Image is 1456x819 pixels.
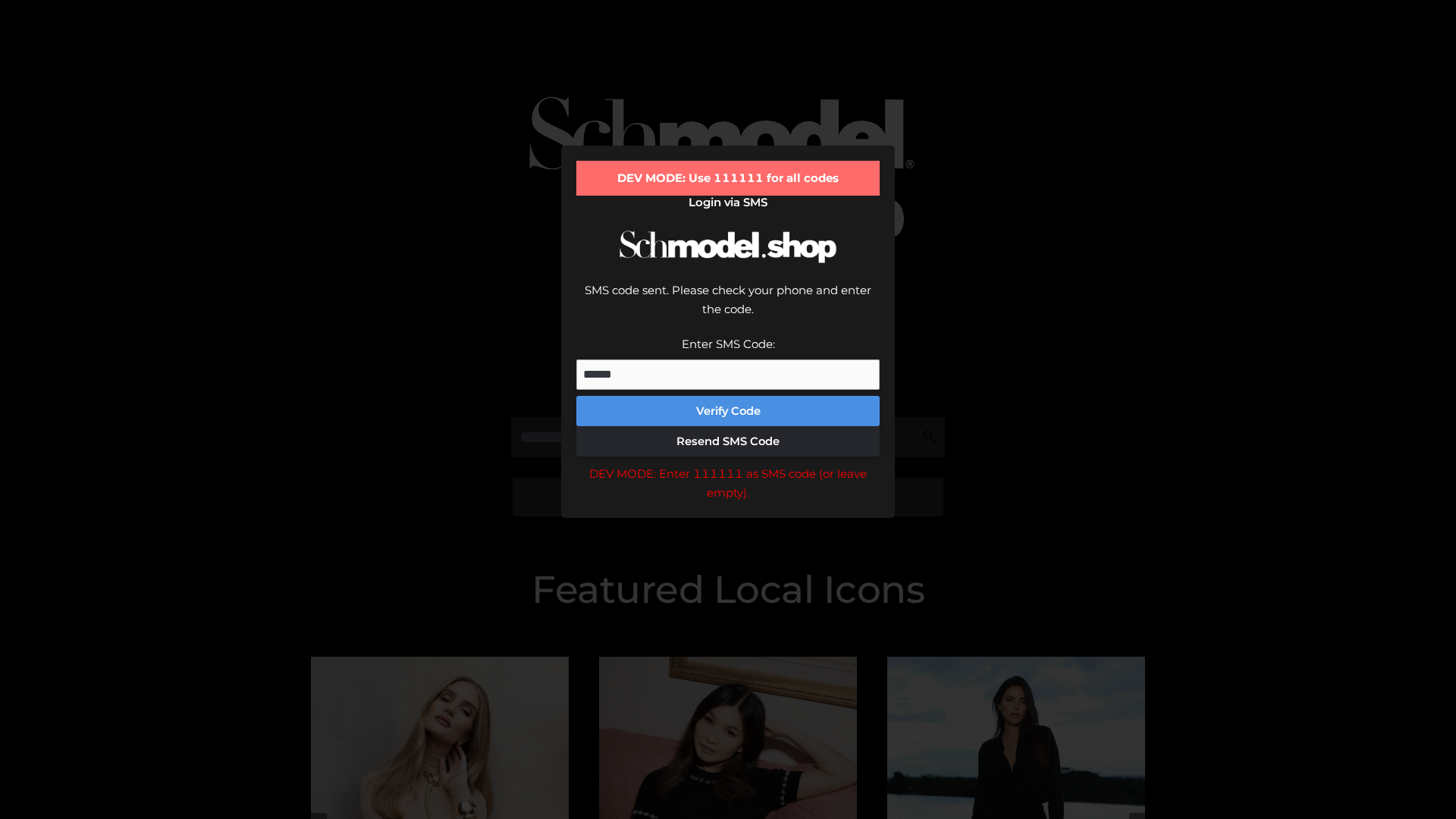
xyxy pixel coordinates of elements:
div: DEV MODE: Enter 111111 as SMS code (or leave empty). [576,464,880,503]
label: Enter SMS Code: [682,337,775,351]
div: SMS code sent. Please check your phone and enter the code. [576,281,880,334]
img: Schmodel Logo [614,217,842,277]
h2: Login via SMS [576,196,880,209]
button: Verify Code [576,396,880,426]
div: DEV MODE: Use 111111 for all codes [576,161,880,196]
button: Resend SMS Code [576,426,880,457]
